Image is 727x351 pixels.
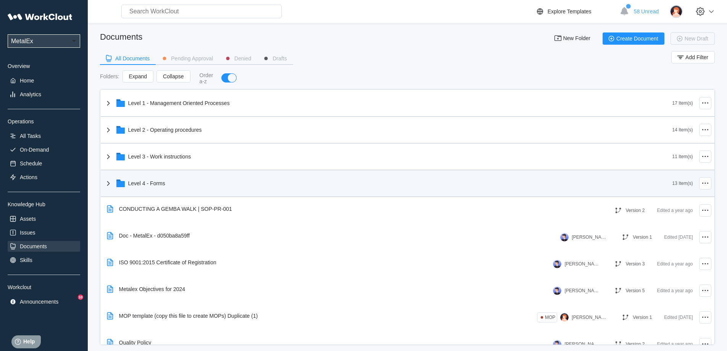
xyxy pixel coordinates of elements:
[672,127,693,133] div: 14 Item(s)
[100,53,156,64] button: All Documents
[156,70,190,82] button: Collapse
[616,36,658,41] span: Create Document
[121,5,282,18] input: Search WorkClout
[8,201,80,207] div: Knowledge Hub
[119,340,152,346] div: Quality Policy
[20,299,58,305] div: Announcements
[8,172,80,183] a: Actions
[603,32,664,45] button: Create Document
[119,259,216,265] div: ISO 9001:2015 Certificate of Registration
[625,341,645,347] div: Version 2
[20,160,42,167] div: Schedule
[625,288,645,293] div: Version 5
[657,340,693,349] div: Edited a year ago
[572,235,606,240] div: [PERSON_NAME]
[564,288,599,293] div: [PERSON_NAME]
[8,241,80,252] a: Documents
[685,55,708,60] span: Add Filter
[257,53,293,64] button: Drafts
[100,32,142,42] div: Documents
[20,216,36,222] div: Assets
[553,260,561,268] img: user-5.png
[128,127,202,133] div: Level 2 - Operating procedures
[672,154,693,159] div: 11 Item(s)
[564,341,599,347] div: [PERSON_NAME]
[657,259,693,269] div: Edited a year ago
[156,53,219,64] button: Pending Approval
[560,313,569,322] img: user-2.png
[633,315,652,320] div: Version 1
[20,174,37,180] div: Actions
[119,313,258,319] div: MOP template (copy this file to create MOPs) Duplicate (1)
[634,8,659,15] span: 58 Unread
[219,53,257,64] button: Denied
[20,147,49,153] div: On-Demand
[8,75,80,86] a: Home
[8,144,80,155] a: On-Demand
[535,7,616,16] a: Explore Templates
[119,206,232,212] div: CONDUCTING A GEMBA WALK | SOP-PR-001
[8,284,80,290] div: Workclout
[563,36,590,42] span: New Folder
[549,32,596,45] button: New Folder
[200,72,214,84] div: Order a-z
[8,131,80,141] a: All Tasks
[672,100,693,106] div: 17 Item(s)
[685,36,708,41] span: New Draft
[128,180,165,186] div: Level 4 - Forms
[625,208,645,213] div: Version 2
[560,233,569,241] img: user-5.png
[664,313,693,322] div: Edited [DATE]
[100,73,119,79] div: Folders :
[572,315,606,320] div: [PERSON_NAME]
[671,32,715,45] button: New Draft
[78,294,83,300] div: 10
[8,296,80,307] a: Announcements
[128,100,230,106] div: Level 1 - Management Oriented Processes
[664,233,693,242] div: Edited [DATE]
[129,74,147,79] span: Expand
[20,91,41,97] div: Analytics
[128,154,191,160] div: Level 3 - Work instructions
[119,233,190,239] div: Doc - MetalEx - d050ba8a59ff
[633,235,652,240] div: Version 1
[20,78,34,84] div: Home
[8,89,80,100] a: Analytics
[20,230,35,236] div: Issues
[625,261,645,267] div: Version 3
[272,56,287,61] div: Drafts
[20,133,41,139] div: All Tasks
[8,227,80,238] a: Issues
[234,56,251,61] div: Denied
[8,63,80,69] div: Overview
[657,286,693,295] div: Edited a year ago
[123,70,153,82] button: Expand
[553,286,561,295] img: user-5.png
[672,181,693,186] div: 13 Item(s)
[553,340,561,348] img: user-5.png
[657,206,693,215] div: Edited a year ago
[20,243,47,249] div: Documents
[545,315,555,320] div: MOP
[8,255,80,265] a: Skills
[670,5,683,18] img: user-2.png
[20,257,32,263] div: Skills
[8,118,80,125] div: Operations
[8,214,80,224] a: Assets
[548,8,592,15] div: Explore Templates
[119,286,185,292] div: Metalex Objectives for 2024
[564,261,599,267] div: [PERSON_NAME]
[671,51,715,63] button: Add Filter
[115,56,150,61] div: All Documents
[171,56,213,61] div: Pending Approval
[163,74,184,79] span: Collapse
[8,158,80,169] a: Schedule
